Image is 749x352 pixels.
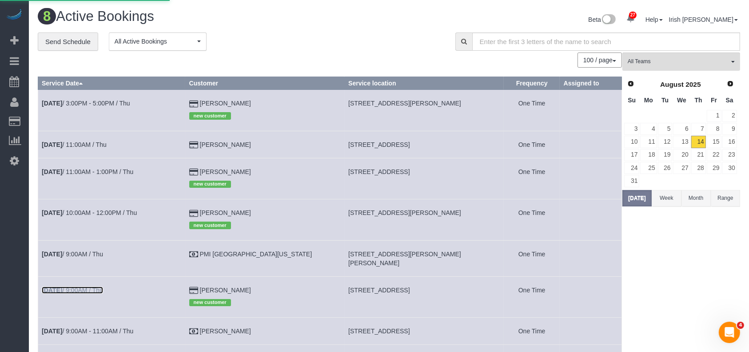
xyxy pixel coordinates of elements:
[560,318,622,345] td: Assigned to
[658,136,673,148] a: 12
[185,131,345,158] td: Customer
[695,97,702,104] span: Thursday
[691,162,706,174] a: 28
[645,16,663,23] a: Help
[722,162,737,174] a: 30
[625,78,637,90] a: Prev
[200,328,251,335] a: [PERSON_NAME]
[345,276,504,317] td: Service location
[348,141,410,148] span: [STREET_ADDRESS]
[42,287,103,294] a: [DATE]/ 9:00AM / Thu
[691,149,706,161] a: 21
[42,141,62,148] b: [DATE]
[624,149,639,161] a: 17
[711,97,717,104] span: Friday
[189,299,231,306] span: new customer
[42,141,107,148] a: [DATE]/ 11:00AM / Thu
[5,9,23,21] img: Automaid Logo
[707,123,721,135] a: 8
[345,318,504,345] td: Service location
[348,287,410,294] span: [STREET_ADDRESS]
[660,81,684,88] span: August
[722,149,737,161] a: 23
[189,210,198,217] i: Credit Card Payment
[38,77,186,90] th: Service Date
[673,149,690,161] a: 20
[109,32,207,51] button: All Active Bookings
[189,169,198,175] i: Credit Card Payment
[504,318,560,345] td: Frequency
[644,97,653,104] span: Monday
[185,276,345,317] td: Customer
[560,77,622,90] th: Assigned to
[640,149,657,161] a: 18
[345,199,504,240] td: Service location
[504,199,560,240] td: Frequency
[348,328,410,335] span: [STREET_ADDRESS]
[658,149,673,161] a: 19
[185,90,345,131] td: Customer
[42,209,137,216] a: [DATE]/ 10:00AM - 12:00PM / Thu
[673,123,690,135] a: 6
[624,175,639,187] a: 31
[719,322,740,343] iframe: Intercom live chat
[691,123,706,135] a: 7
[673,162,690,174] a: 27
[42,168,133,175] a: [DATE]/ 11:00AM - 1:00PM / Thu
[115,37,195,46] span: All Active Bookings
[189,142,198,148] i: Credit Card Payment
[472,32,740,51] input: Enter the first 3 letters of the name to search
[737,322,744,329] span: 4
[42,251,62,258] b: [DATE]
[38,318,186,345] td: Schedule date
[707,149,721,161] a: 22
[640,162,657,174] a: 25
[722,110,737,122] a: 2
[726,97,733,104] span: Saturday
[38,8,56,24] span: 8
[669,16,738,23] a: Irish [PERSON_NAME]
[348,209,461,216] span: [STREET_ADDRESS][PERSON_NAME]
[42,209,62,216] b: [DATE]
[38,131,186,158] td: Schedule date
[661,97,669,104] span: Tuesday
[189,112,231,119] span: new customer
[560,90,622,131] td: Assigned to
[504,77,560,90] th: Frequency
[560,240,622,276] td: Assigned to
[673,136,690,148] a: 13
[189,251,198,258] i: Check Payment
[601,14,616,26] img: New interface
[560,158,622,199] td: Assigned to
[707,110,721,122] a: 1
[345,158,504,199] td: Service location
[722,123,737,135] a: 9
[348,168,410,175] span: [STREET_ADDRESS]
[622,53,740,66] ol: All Teams
[627,80,634,87] span: Prev
[640,136,657,148] a: 11
[189,101,198,107] i: Credit Card Payment
[628,97,636,104] span: Sunday
[200,209,251,216] a: [PERSON_NAME]
[707,162,721,174] a: 29
[42,168,62,175] b: [DATE]
[681,190,711,206] button: Month
[711,190,740,206] button: Range
[707,136,721,148] a: 15
[189,287,198,294] i: Credit Card Payment
[504,131,560,158] td: Frequency
[724,78,737,90] a: Next
[504,158,560,199] td: Frequency
[629,12,637,19] span: 27
[38,32,98,51] a: Send Schedule
[578,53,622,68] button: 100 / page
[624,136,639,148] a: 10
[504,240,560,276] td: Frequency
[560,199,622,240] td: Assigned to
[578,53,622,68] nav: Pagination navigation
[348,100,461,107] span: [STREET_ADDRESS][PERSON_NAME]
[200,287,251,294] a: [PERSON_NAME]
[38,158,186,199] td: Schedule date
[345,90,504,131] td: Service location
